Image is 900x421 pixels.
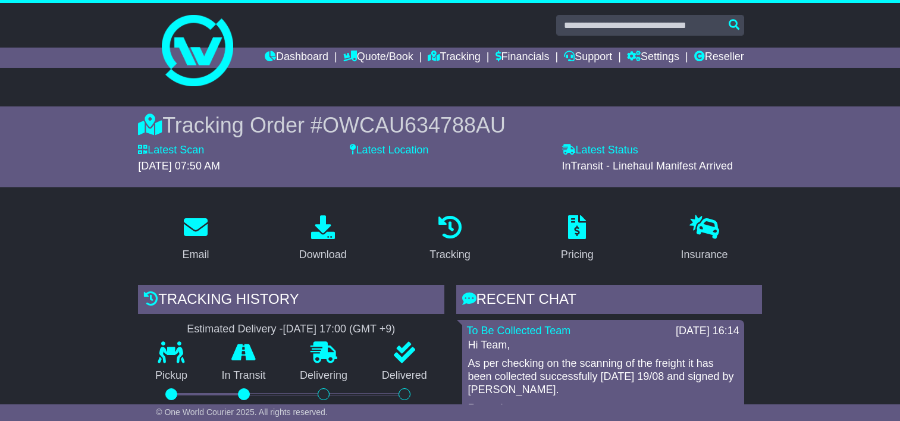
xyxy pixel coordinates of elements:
[205,369,283,382] p: In Transit
[138,144,204,157] label: Latest Scan
[175,211,217,267] a: Email
[429,247,470,263] div: Tracking
[299,247,347,263] div: Download
[350,144,428,157] label: Latest Location
[456,285,762,317] div: RECENT CHAT
[468,339,738,352] p: Hi Team,
[265,48,328,68] a: Dashboard
[564,48,612,68] a: Support
[138,369,205,382] p: Pickup
[322,113,506,137] span: OWCAU634788AU
[694,48,744,68] a: Reseller
[365,369,444,382] p: Delivered
[676,325,739,338] div: [DATE] 16:14
[627,48,679,68] a: Settings
[681,247,727,263] div: Insurance
[422,211,478,267] a: Tracking
[496,48,550,68] a: Financials
[183,247,209,263] div: Email
[291,211,355,267] a: Download
[156,407,328,417] span: © One World Courier 2025. All rights reserved.
[283,369,365,382] p: Delivering
[561,247,594,263] div: Pricing
[673,211,735,267] a: Insurance
[138,323,444,336] div: Estimated Delivery -
[428,48,480,68] a: Tracking
[562,144,638,157] label: Latest Status
[562,160,733,172] span: InTransit - Linehaul Manifest Arrived
[138,160,220,172] span: [DATE] 07:50 AM
[283,323,395,336] div: [DATE] 17:00 (GMT +9)
[468,357,738,396] p: As per checking on the scanning of the freight it has been collected successfully [DATE] 19/08 an...
[138,285,444,317] div: Tracking history
[343,48,413,68] a: Quote/Book
[467,325,571,337] a: To Be Collected Team
[138,112,762,138] div: Tracking Order #
[553,211,601,267] a: Pricing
